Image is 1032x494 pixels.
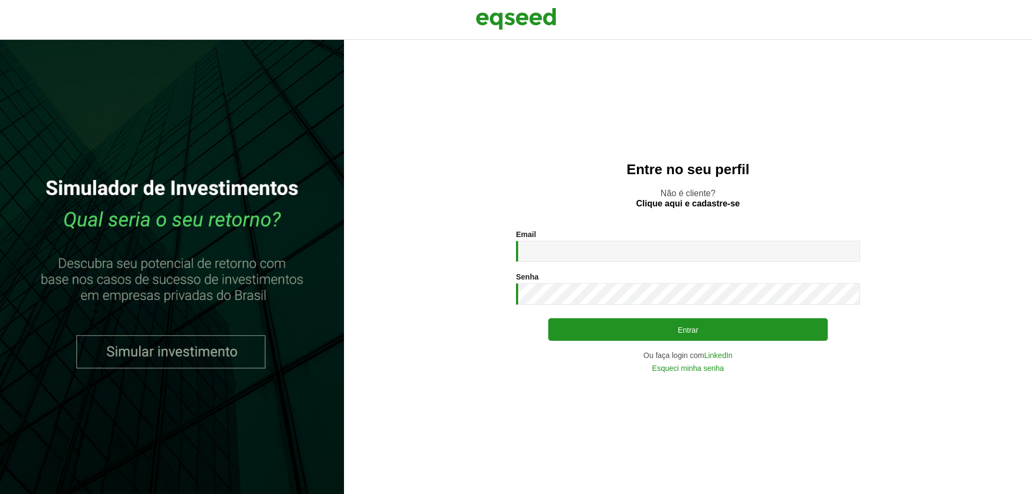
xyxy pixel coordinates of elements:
[652,364,724,372] a: Esqueci minha senha
[365,162,1010,177] h2: Entre no seu perfil
[516,231,536,238] label: Email
[516,352,860,359] div: Ou faça login com
[636,199,740,208] a: Clique aqui e cadastre-se
[548,318,828,341] button: Entrar
[476,5,556,32] img: EqSeed Logo
[704,352,733,359] a: LinkedIn
[365,188,1010,209] p: Não é cliente?
[516,273,539,281] label: Senha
